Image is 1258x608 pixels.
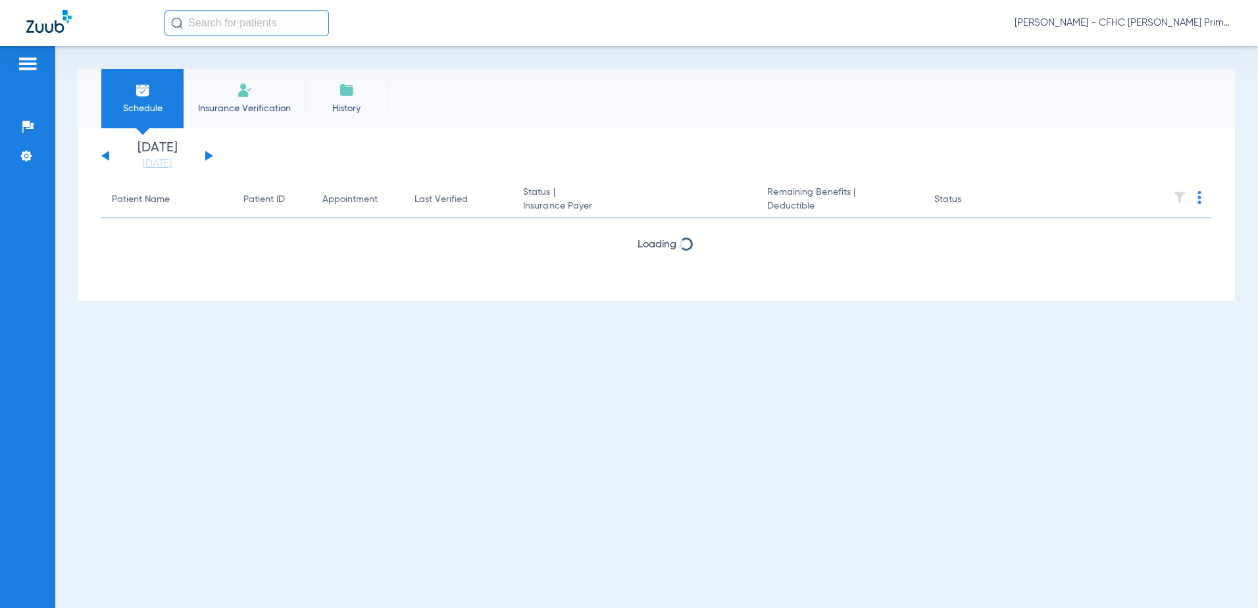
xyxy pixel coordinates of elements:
[1015,16,1232,30] span: [PERSON_NAME] - CFHC [PERSON_NAME] Primary Care Dental
[339,82,355,98] img: History
[111,102,174,115] span: Schedule
[118,157,197,170] a: [DATE]
[523,199,746,213] span: Insurance Payer
[135,82,151,98] img: Schedule
[237,82,253,98] img: Manual Insurance Verification
[767,199,913,213] span: Deductible
[638,240,676,250] span: Loading
[322,193,378,207] div: Appointment
[171,17,183,29] img: Search Icon
[112,193,222,207] div: Patient Name
[757,182,923,218] th: Remaining Benefits |
[415,193,502,207] div: Last Verified
[26,10,72,33] img: Zuub Logo
[315,102,378,115] span: History
[112,193,170,207] div: Patient Name
[164,10,329,36] input: Search for patients
[243,193,301,207] div: Patient ID
[17,56,38,72] img: hamburger-icon
[243,193,285,207] div: Patient ID
[1173,191,1186,204] img: filter.svg
[193,102,295,115] span: Insurance Verification
[322,193,393,207] div: Appointment
[415,193,468,207] div: Last Verified
[513,182,757,218] th: Status |
[118,141,197,170] li: [DATE]
[924,182,1013,218] th: Status
[1197,191,1201,204] img: group-dot-blue.svg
